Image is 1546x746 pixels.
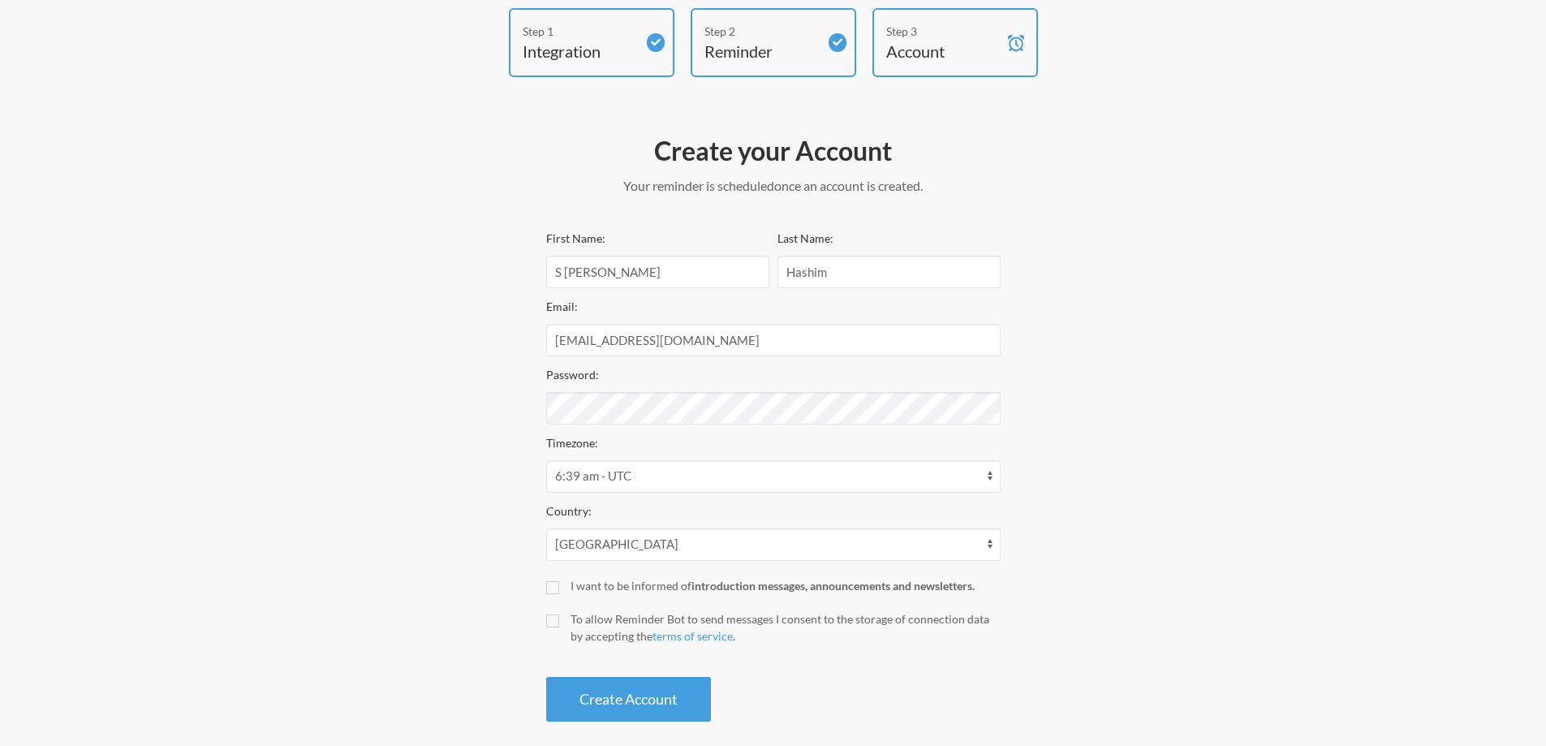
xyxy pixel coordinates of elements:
label: Email: [546,300,578,313]
label: First Name: [546,231,605,245]
label: Country: [546,504,592,518]
label: Password: [546,368,599,382]
h4: Integration [523,40,636,63]
h4: Account [886,40,1000,63]
button: Create Account [546,677,711,722]
input: To allow Reminder Bot to send messages I consent to the storage of connection data by accepting t... [546,614,559,627]
input: I want to be informed ofintroduction messages, announcements and newsletters. [546,581,559,594]
div: Step 1 [523,23,636,40]
strong: introduction messages, announcements and newsletters. [691,579,975,593]
label: Last Name: [777,231,833,245]
h2: Create your Account [546,134,1001,168]
div: Step 2 [704,23,818,40]
h4: Reminder [704,40,818,63]
label: Timezone: [546,436,598,450]
div: To allow Reminder Bot to send messages I consent to the storage of connection data by accepting t... [571,610,1001,645]
p: Your reminder is scheduled once an account is created. [546,176,1001,196]
a: terms of service [652,629,733,643]
div: I want to be informed of [571,577,1001,594]
div: Step 3 [886,23,1000,40]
